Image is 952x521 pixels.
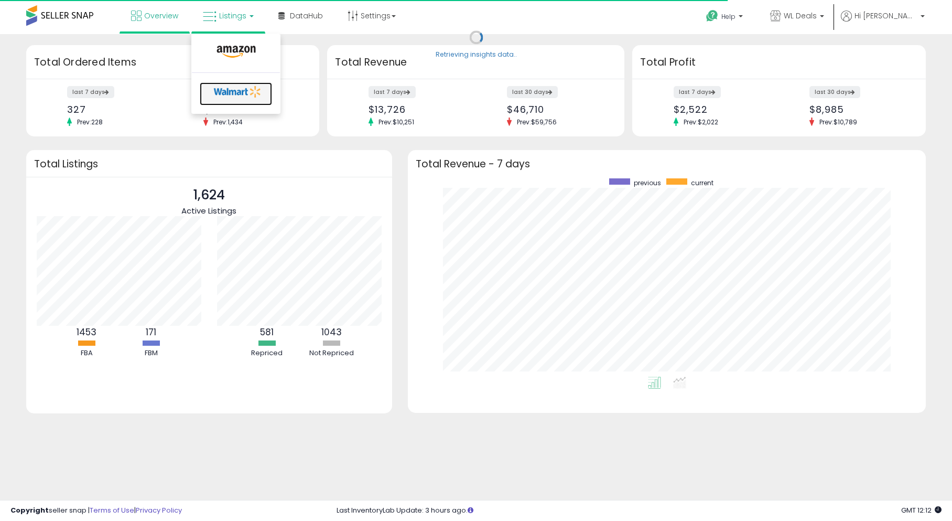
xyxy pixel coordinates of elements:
[181,185,236,205] p: 1,624
[300,348,363,358] div: Not Repriced
[640,55,917,70] h3: Total Profit
[721,12,735,21] span: Help
[55,348,118,358] div: FBA
[678,118,723,126] span: Prev: $2,022
[841,10,925,34] a: Hi [PERSON_NAME]
[512,118,562,126] span: Prev: $59,756
[784,10,817,21] span: WL Deals
[203,104,301,115] div: 1,193
[507,104,607,115] div: $46,710
[77,326,96,338] b: 1453
[674,104,771,115] div: $2,522
[507,86,558,98] label: last 30 days
[321,326,342,338] b: 1043
[260,326,274,338] b: 581
[691,178,713,187] span: current
[416,160,918,168] h3: Total Revenue - 7 days
[144,10,178,21] span: Overview
[369,86,416,98] label: last 7 days
[120,348,182,358] div: FBM
[235,348,298,358] div: Repriced
[67,86,114,98] label: last 7 days
[72,118,108,126] span: Prev: 228
[335,55,616,70] h3: Total Revenue
[219,10,246,21] span: Listings
[706,9,719,23] i: Get Help
[146,326,156,338] b: 171
[698,2,753,34] a: Help
[34,160,384,168] h3: Total Listings
[208,118,248,126] span: Prev: 1,434
[181,205,236,216] span: Active Listings
[290,10,323,21] span: DataHub
[814,118,862,126] span: Prev: $10,789
[854,10,917,21] span: Hi [PERSON_NAME]
[67,104,165,115] div: 327
[674,86,721,98] label: last 7 days
[809,104,907,115] div: $8,985
[436,50,517,60] div: Retrieving insights data..
[34,55,311,70] h3: Total Ordered Items
[373,118,419,126] span: Prev: $10,251
[634,178,661,187] span: previous
[369,104,468,115] div: $13,726
[809,86,860,98] label: last 30 days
